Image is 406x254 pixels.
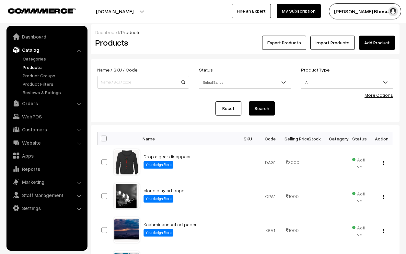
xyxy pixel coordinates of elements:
img: COMMMERCE [8,8,76,13]
td: 1000 [281,179,304,213]
a: WebPOS [8,111,85,122]
a: Hire an Expert [232,4,271,18]
button: Search [249,101,275,116]
a: Import Products [310,36,355,50]
th: Status [348,132,371,145]
td: - [237,179,259,213]
th: Name [140,132,237,145]
label: Yourdesign Store [144,195,173,203]
a: Marketing [8,176,85,188]
span: Active [352,223,367,238]
td: - [237,213,259,247]
td: - [304,179,326,213]
a: More Options [365,92,393,98]
td: 1000 [281,213,304,247]
span: Select Status [199,77,291,88]
a: Products [21,64,85,71]
a: Catalog [8,44,85,56]
th: Category [326,132,348,145]
a: Website [8,137,85,149]
button: Export Products [262,36,306,50]
td: - [326,145,348,179]
button: [PERSON_NAME] Bhesani… [329,3,401,19]
a: My Subscription [277,4,321,18]
span: Products [121,29,141,35]
img: Menu [383,229,384,233]
td: - [326,213,348,247]
td: 3000 [281,145,304,179]
th: Stock [304,132,326,145]
a: Product Filters [21,81,85,87]
td: - [326,179,348,213]
a: Apps [8,150,85,161]
span: Active [352,189,367,204]
h2: Products [95,38,189,48]
img: user [388,6,398,16]
a: Orders [8,97,85,109]
a: Reviews & Ratings [21,89,85,96]
a: Dashboard [8,31,85,42]
a: Kashmir sunset art paper [144,222,197,227]
td: - [304,213,326,247]
a: Settings [8,202,85,214]
a: COMMMERCE [8,6,65,14]
a: Drop a gear disappear [144,154,191,159]
td: - [304,145,326,179]
label: Status [199,66,213,73]
a: Add Product [359,36,395,50]
a: Customers [8,124,85,135]
input: Name / SKU / Code [97,76,189,89]
a: Reset [215,101,241,116]
span: Active [352,155,367,170]
div: / [95,29,395,36]
label: Yourdesign Store [144,161,173,169]
a: cloud play art paper [144,188,186,193]
label: Product Type [301,66,330,73]
label: Yourdesign Store [144,229,173,237]
th: Action [371,132,393,145]
button: [DOMAIN_NAME] [73,3,156,19]
th: Selling Price [281,132,304,145]
label: Name / SKU / Code [97,66,137,73]
span: All [301,77,393,88]
img: Menu [383,161,384,165]
a: Product Groups [21,72,85,79]
th: SKU [237,132,259,145]
td: CPA1 [259,179,281,213]
th: Code [259,132,281,145]
a: Staff Management [8,189,85,201]
td: KSA1 [259,213,281,247]
span: Select Status [199,76,291,89]
td: - [237,145,259,179]
a: Reports [8,163,85,175]
span: All [301,76,393,89]
td: DAG1 [259,145,281,179]
img: Menu [383,195,384,199]
a: Categories [21,55,85,62]
a: Dashboard [95,29,119,35]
